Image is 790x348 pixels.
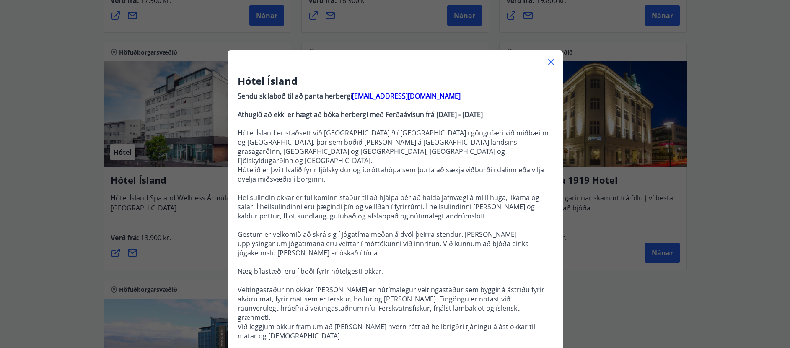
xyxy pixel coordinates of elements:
[238,193,553,221] p: Heilsulindin okkar er fullkominn staður til að hjálpa þér að halda jafnvægi á milli huga, líkama ...
[238,110,483,119] strong: Athugið að ekki er hægt að bóka herbergi með Ferðaávísun frá [DATE] - [DATE]
[238,165,553,184] p: Hótelið er því tilvalið fyrir fjölskyldur og íþróttahópa sem þurfa að sækja viðburði í dalinn eða...
[352,91,461,101] a: [EMAIL_ADDRESS][DOMAIN_NAME]
[238,74,553,88] h3: Hótel Ísland
[238,91,352,101] strong: Sendu skilaboð til að panta herbergi
[238,285,553,322] p: Veitingastaðurinn okkar [PERSON_NAME] er nútímalegur veitingastaður sem byggir á ástríðu fyrir al...
[238,322,553,340] p: Við leggjum okkur fram um að [PERSON_NAME] hvern rétt að heilbrigðri tjáningu á ást okkar til mat...
[238,128,553,165] p: Hótel Ísland er staðsett við [GEOGRAPHIC_DATA] 9 í [GEOGRAPHIC_DATA] í göngufæri við miðbæinn og ...
[238,267,553,276] p: Næg bílastæði eru í boði fyrir hótelgesti okkar.
[238,230,553,257] p: Gestum er velkomið að skrá sig í jógatíma meðan á dvöl þeirra stendur. [PERSON_NAME] upplýsingar ...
